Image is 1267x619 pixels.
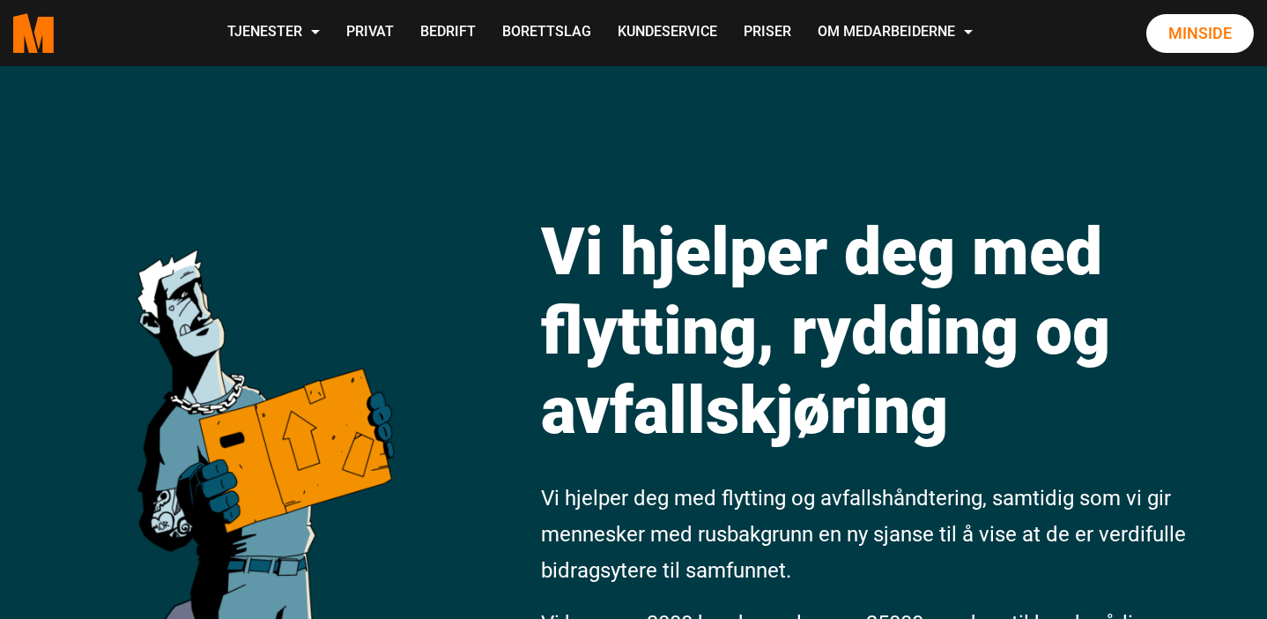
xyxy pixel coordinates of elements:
[730,2,804,64] a: Priser
[804,2,986,64] a: Om Medarbeiderne
[407,2,489,64] a: Bedrift
[489,2,604,64] a: Borettslag
[541,486,1186,583] span: Vi hjelper deg med flytting og avfallshåndtering, samtidig som vi gir mennesker med rusbakgrunn e...
[541,212,1254,450] h1: Vi hjelper deg med flytting, rydding og avfallskjøring
[214,2,333,64] a: Tjenester
[604,2,730,64] a: Kundeservice
[333,2,407,64] a: Privat
[1146,14,1254,53] a: Minside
